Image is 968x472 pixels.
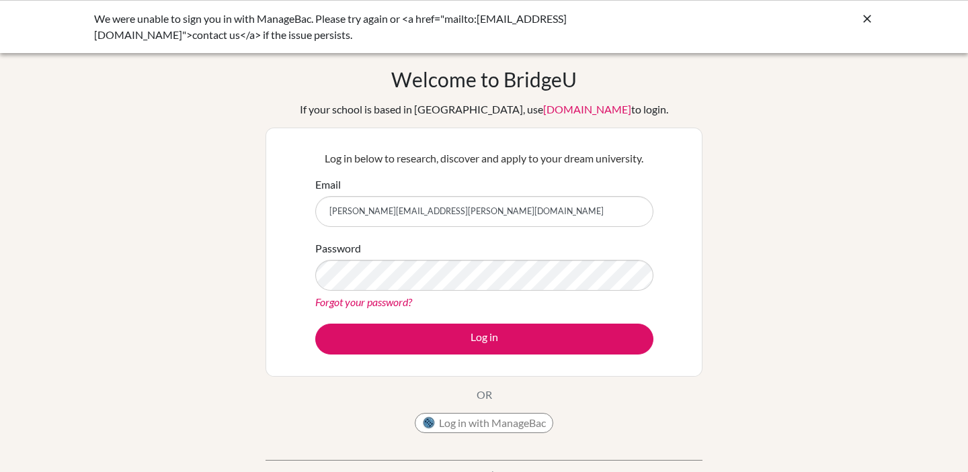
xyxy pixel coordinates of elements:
[315,295,412,308] a: Forgot your password?
[94,11,672,43] div: We were unable to sign you in with ManageBac. Please try again or <a href="mailto:[EMAIL_ADDRESS]...
[543,103,631,115] a: [DOMAIN_NAME]
[315,240,361,256] label: Password
[391,67,577,91] h1: Welcome to BridgeU
[477,387,492,403] p: OR
[315,324,653,355] button: Log in
[315,177,341,193] label: Email
[315,150,653,167] p: Log in below to research, discover and apply to your dream university.
[300,101,668,117] div: If your school is based in [GEOGRAPHIC_DATA], use to login.
[415,413,553,433] button: Log in with ManageBac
